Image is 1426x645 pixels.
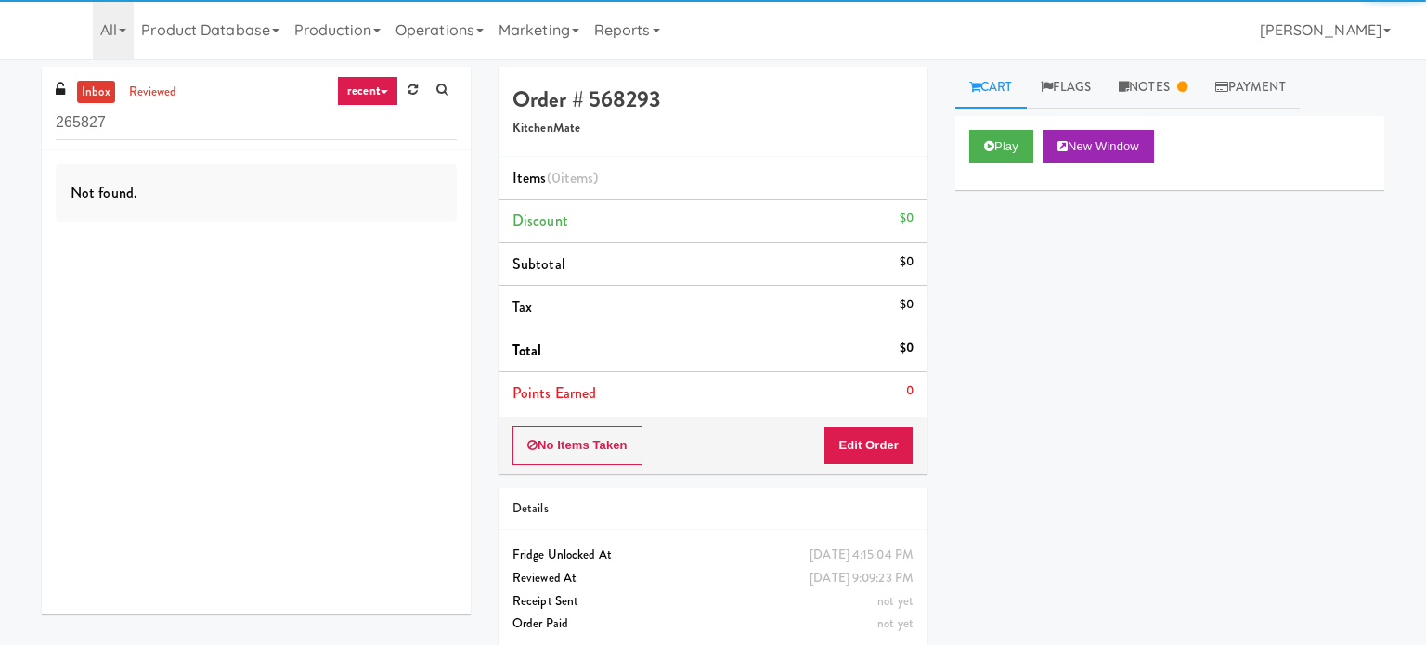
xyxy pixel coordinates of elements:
[512,613,914,636] div: Order Paid
[512,567,914,590] div: Reviewed At
[1105,67,1201,109] a: Notes
[877,592,914,610] span: not yet
[1027,67,1106,109] a: Flags
[512,426,642,465] button: No Items Taken
[877,614,914,632] span: not yet
[42,14,74,46] img: Micromart
[900,293,914,316] div: $0
[1043,130,1154,163] button: New Window
[900,251,914,274] div: $0
[906,380,914,403] div: 0
[512,122,914,135] h5: KitchenMate
[512,210,568,231] span: Discount
[512,167,598,188] span: Items
[512,590,914,613] div: Receipt Sent
[955,67,1027,109] a: Cart
[969,130,1033,163] button: Play
[512,296,532,317] span: Tax
[561,167,594,188] ng-pluralize: items
[547,167,599,188] span: (0 )
[512,382,596,404] span: Points Earned
[512,544,914,567] div: Fridge Unlocked At
[1201,67,1300,109] a: Payment
[823,426,914,465] button: Edit Order
[512,497,914,521] div: Details
[512,253,565,275] span: Subtotal
[56,106,457,140] input: Search vision orders
[512,340,542,361] span: Total
[810,567,914,590] div: [DATE] 9:09:23 PM
[77,81,115,104] a: inbox
[337,76,398,106] a: recent
[900,207,914,230] div: $0
[71,182,137,203] span: Not found.
[124,81,182,104] a: reviewed
[512,87,914,111] h4: Order # 568293
[810,544,914,567] div: [DATE] 4:15:04 PM
[900,337,914,360] div: $0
